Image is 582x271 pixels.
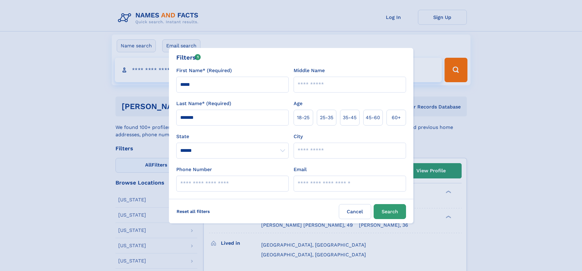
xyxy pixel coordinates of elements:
[294,67,325,74] label: Middle Name
[366,114,380,121] span: 45‑60
[173,204,214,219] label: Reset all filters
[320,114,333,121] span: 25‑35
[294,166,307,173] label: Email
[294,100,302,107] label: Age
[176,53,201,62] div: Filters
[297,114,309,121] span: 18‑25
[294,133,303,140] label: City
[374,204,406,219] button: Search
[343,114,357,121] span: 35‑45
[392,114,401,121] span: 60+
[176,166,212,173] label: Phone Number
[339,204,371,219] label: Cancel
[176,100,231,107] label: Last Name* (Required)
[176,67,232,74] label: First Name* (Required)
[176,133,289,140] label: State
